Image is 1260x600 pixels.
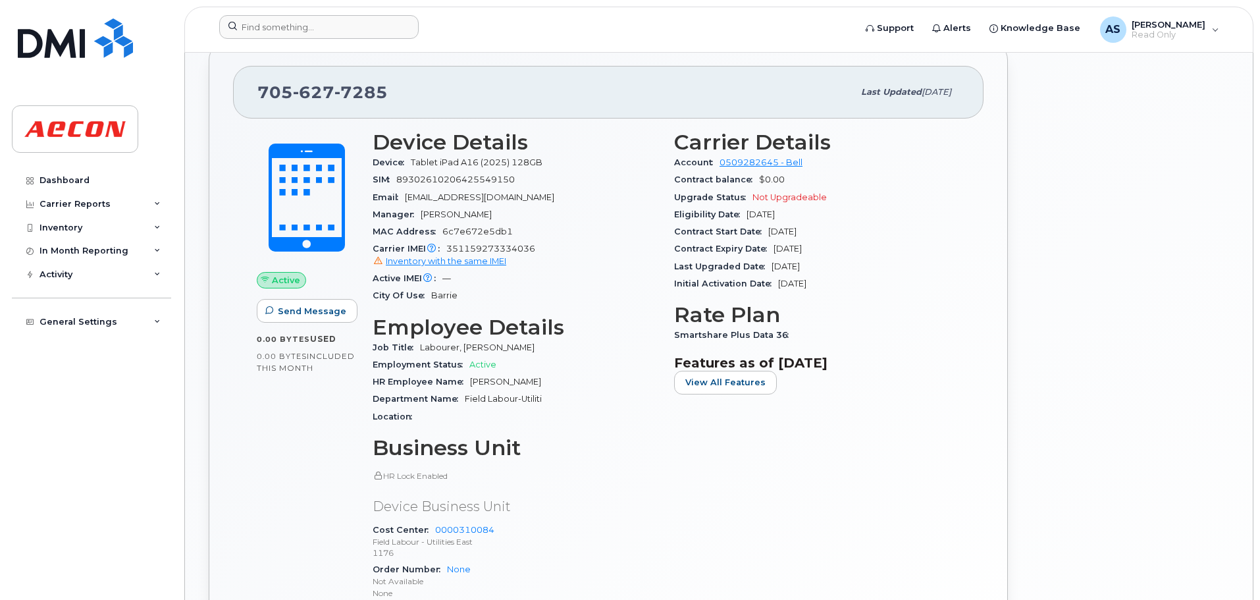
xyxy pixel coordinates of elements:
span: Smartshare Plus Data 36 [674,330,795,340]
span: Initial Activation Date [674,279,778,288]
span: [DATE] [922,87,951,97]
p: 1176 [373,547,658,559]
span: included this month [257,351,355,373]
span: Alerts [943,22,971,35]
input: Find something... [219,15,419,39]
span: [DATE] [774,244,802,254]
span: Eligibility Date [674,209,747,219]
span: MAC Address [373,227,442,236]
a: Inventory with the same IMEI [373,256,506,266]
a: Support [856,15,923,41]
span: [PERSON_NAME] [421,209,492,219]
span: Department Name [373,394,465,404]
span: Job Title [373,342,420,352]
span: $0.00 [759,175,785,184]
span: Read Only [1132,30,1205,40]
a: Knowledge Base [980,15,1089,41]
span: Last updated [861,87,922,97]
span: HR Employee Name [373,377,470,387]
span: used [310,334,336,344]
a: 0000310084 [435,525,494,535]
span: SIM [373,175,396,184]
span: — [442,273,451,283]
p: Not Available [373,576,658,587]
span: [DATE] [778,279,806,288]
span: 705 [257,82,388,102]
span: Active [272,274,300,286]
span: Email [373,192,405,202]
span: Labourer, [PERSON_NAME] [420,342,535,352]
button: View All Features [674,371,777,395]
span: Barrie [431,290,458,300]
span: 627 [293,82,334,102]
span: 7285 [334,82,388,102]
span: 351159273334036 [373,244,658,267]
span: City Of Use [373,290,431,300]
h3: Device Details [373,130,658,154]
span: [PERSON_NAME] [470,377,541,387]
div: Adam Singleton [1091,16,1228,43]
span: Field Labour-Utiliti [465,394,542,404]
span: Tablet iPad A16 (2025) 128GB [411,157,542,167]
span: Send Message [278,305,346,317]
span: 0.00 Bytes [257,335,310,344]
p: Device Business Unit [373,497,658,516]
h3: Employee Details [373,315,658,339]
p: None [373,587,658,599]
span: Cost Center [373,525,435,535]
span: 6c7e672e5db1 [442,227,513,236]
span: Order Number [373,564,447,574]
h3: Features as of [DATE] [674,355,960,371]
span: Employment Status [373,360,469,369]
span: Device [373,157,411,167]
a: None [447,564,471,574]
span: 89302610206425549150 [396,175,515,184]
span: Carrier IMEI [373,244,446,254]
span: Active [469,360,496,369]
span: [PERSON_NAME] [1132,19,1205,30]
span: Location [373,412,419,422]
a: 0509282645 - Bell [720,157,802,167]
span: Not Upgradeable [752,192,827,202]
a: Alerts [923,15,980,41]
span: Account [674,157,720,167]
h3: Rate Plan [674,303,960,327]
button: Send Message [257,299,357,323]
span: Contract balance [674,175,759,184]
span: Inventory with the same IMEI [386,256,506,266]
span: Knowledge Base [1001,22,1080,35]
span: Manager [373,209,421,219]
span: Upgrade Status [674,192,752,202]
span: [EMAIL_ADDRESS][DOMAIN_NAME] [405,192,554,202]
span: Contract Expiry Date [674,244,774,254]
span: 0.00 Bytes [257,352,307,361]
p: Field Labour - Utilities East [373,536,658,547]
span: Last Upgraded Date [674,261,772,271]
span: Support [877,22,914,35]
span: [DATE] [768,227,797,236]
p: HR Lock Enabled [373,470,658,481]
span: View All Features [685,376,766,389]
span: [DATE] [772,261,800,271]
span: [DATE] [747,209,775,219]
span: Active IMEI [373,273,442,283]
h3: Business Unit [373,436,658,460]
h3: Carrier Details [674,130,960,154]
span: Contract Start Date [674,227,768,236]
span: AS [1105,22,1120,38]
